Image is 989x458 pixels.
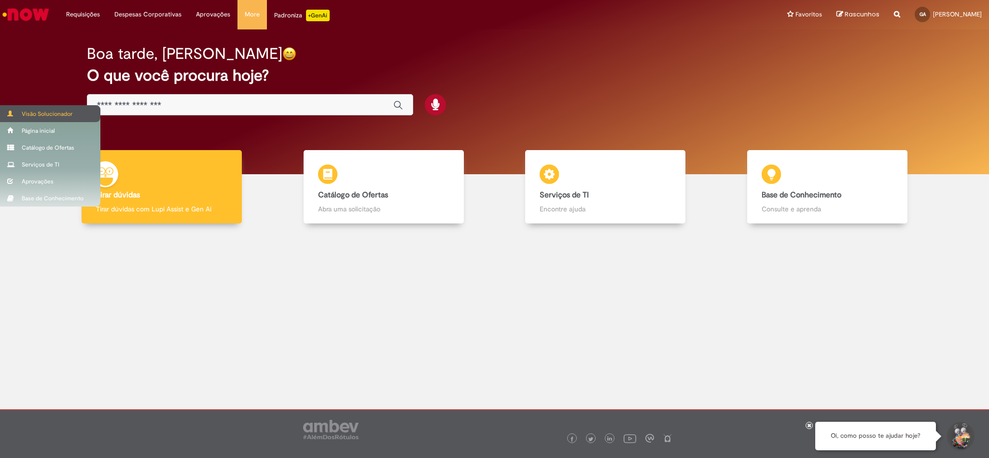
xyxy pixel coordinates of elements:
img: logo_footer_twitter.png [588,437,593,442]
p: +GenAi [306,10,330,21]
a: Catálogo de Ofertas Abra uma solicitação [273,150,495,224]
span: Despesas Corporativas [114,10,181,19]
span: Aprovações [196,10,230,19]
span: Rascunhos [845,10,879,19]
a: Base de Conhecimento Consulte e aprenda [716,150,938,224]
img: logo_footer_workplace.png [645,434,654,443]
img: logo_footer_facebook.png [570,437,574,442]
h2: O que você procura hoje? [87,67,903,84]
a: Serviços de TI Encontre ajuda [495,150,717,224]
div: Oi, como posso te ajudar hoje? [815,422,936,450]
span: Favoritos [795,10,822,19]
span: GA [919,11,926,17]
img: logo_footer_ambev_rotulo_gray.png [303,420,359,439]
img: happy-face.png [282,47,296,61]
p: Encontre ajuda [540,204,671,214]
b: Catálogo de Ofertas [318,190,388,200]
button: Iniciar Conversa de Suporte [946,422,975,451]
span: Requisições [66,10,100,19]
b: Serviços de TI [540,190,589,200]
img: logo_footer_linkedin.png [607,436,612,442]
span: More [245,10,260,19]
h2: Boa tarde, [PERSON_NAME] [87,45,282,62]
b: Base de Conhecimento [762,190,841,200]
div: Padroniza [274,10,330,21]
b: Tirar dúvidas [96,190,140,200]
a: Tirar dúvidas Tirar dúvidas com Lupi Assist e Gen Ai [51,150,273,224]
p: Consulte e aprenda [762,204,893,214]
p: Tirar dúvidas com Lupi Assist e Gen Ai [96,204,227,214]
a: Rascunhos [836,10,879,19]
img: ServiceNow [1,5,51,24]
p: Abra uma solicitação [318,204,449,214]
img: logo_footer_naosei.png [663,434,672,443]
span: [PERSON_NAME] [933,10,982,18]
img: logo_footer_youtube.png [624,432,636,444]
